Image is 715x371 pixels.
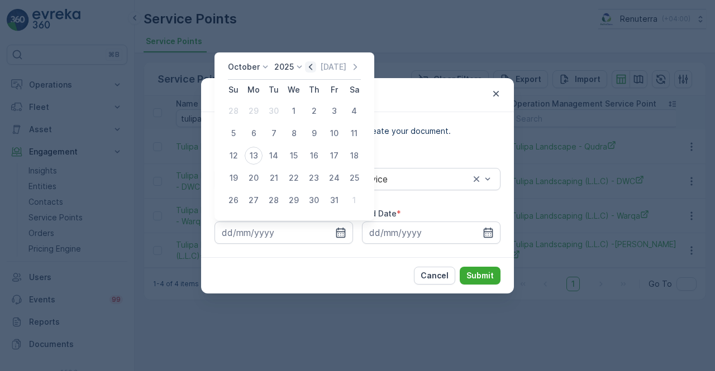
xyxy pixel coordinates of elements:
div: 26 [225,191,242,209]
div: 11 [345,124,363,142]
div: 18 [345,147,363,165]
div: 28 [225,102,242,120]
div: 9 [305,124,323,142]
div: 19 [225,169,242,187]
div: 20 [245,169,263,187]
label: End Date [362,209,397,218]
input: dd/mm/yyyy [362,221,500,244]
div: 3 [325,102,343,120]
div: 5 [225,124,242,142]
button: Submit [460,267,500,285]
div: 14 [265,147,283,165]
div: 22 [285,169,303,187]
p: Submit [466,270,494,281]
div: 6 [245,124,263,142]
div: 16 [305,147,323,165]
div: 13 [245,147,263,165]
div: 30 [265,102,283,120]
div: 27 [245,191,263,209]
div: 28 [265,191,283,209]
div: 17 [325,147,343,165]
div: 29 [285,191,303,209]
p: 2025 [274,61,294,73]
p: Cancel [421,270,449,281]
button: Cancel [414,267,455,285]
div: 15 [285,147,303,165]
div: 21 [265,169,283,187]
div: 23 [305,169,323,187]
th: Tuesday [264,80,284,100]
div: 12 [225,147,242,165]
th: Thursday [304,80,324,100]
th: Wednesday [284,80,304,100]
th: Friday [324,80,344,100]
div: 1 [285,102,303,120]
th: Saturday [344,80,364,100]
div: 25 [345,169,363,187]
div: 31 [325,191,343,209]
p: October [228,61,260,73]
div: 30 [305,191,323,209]
div: 4 [345,102,363,120]
div: 7 [265,124,283,142]
div: 24 [325,169,343,187]
div: 29 [245,102,263,120]
th: Monday [244,80,264,100]
div: 8 [285,124,303,142]
div: 2 [305,102,323,120]
th: Sunday [223,80,244,100]
div: 1 [345,191,363,209]
div: 10 [325,124,343,142]
p: [DATE] [320,61,346,73]
input: dd/mm/yyyy [214,221,353,244]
